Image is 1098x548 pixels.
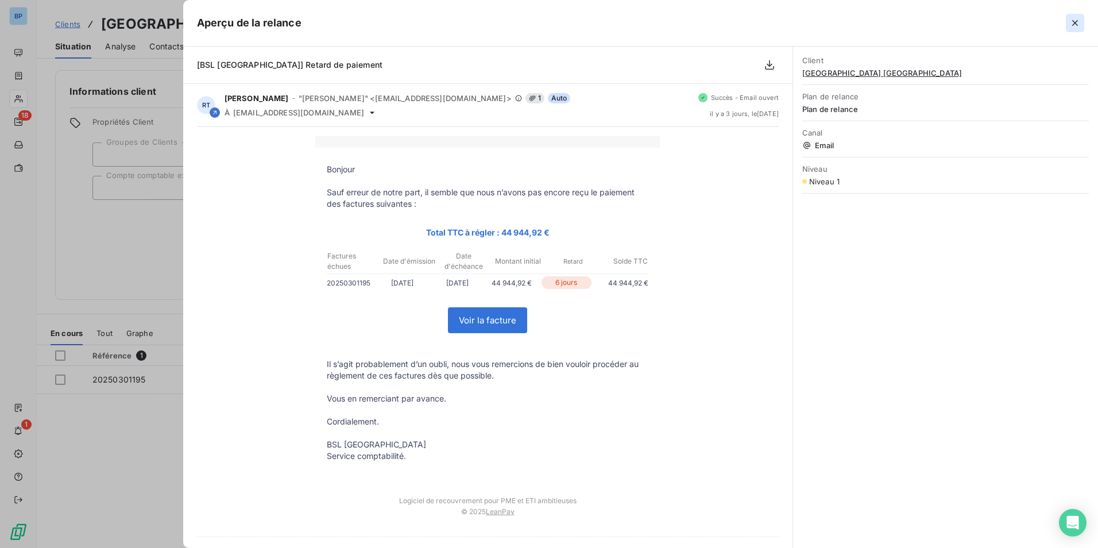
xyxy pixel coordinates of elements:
[292,95,295,102] span: -
[197,60,382,70] span: [BSL [GEOGRAPHIC_DATA]] Retard de paiement
[802,164,1089,173] span: Niveau
[492,256,545,267] p: Montant initial
[802,56,1089,65] span: Client
[486,507,515,516] a: LeanPay
[485,277,539,289] p: 44 944,92 €
[233,108,364,117] span: [EMAIL_ADDRESS][DOMAIN_NAME]
[327,226,648,239] p: Total TTC à régler : 44 944,92 €
[546,256,600,267] p: Retard
[327,164,648,175] p: Bonjour
[327,187,648,210] p: Sauf erreur de notre part, il semble que nous n’avons pas encore reçu le paiement des factures su...
[327,416,648,427] p: Cordialement.
[594,277,648,289] p: 44 944,92 €
[802,105,1089,114] span: Plan de relance
[327,277,375,289] p: 20250301195
[382,256,435,267] p: Date d'émission
[1059,509,1087,537] div: Open Intercom Messenger
[542,276,591,289] p: 6 jours
[802,141,1089,150] span: Email
[802,92,1089,101] span: Plan de relance
[327,358,648,381] p: Il s’agit probablement d’un oubli, nous vous remercions de bien vouloir procéder au règlement de ...
[299,94,512,103] span: "[PERSON_NAME]" <[EMAIL_ADDRESS][DOMAIN_NAME]>
[449,308,527,333] a: Voir la facture
[601,256,648,267] p: Solde TTC
[327,439,648,450] p: BSL [GEOGRAPHIC_DATA]
[711,94,779,101] span: Succès - Email ouvert
[225,108,230,117] span: À
[375,277,430,289] p: [DATE]
[315,485,660,505] td: Logiciel de recouvrement pour PME et ETI ambitieuses
[327,251,381,272] p: Factures échues
[315,505,660,527] td: © 2025
[197,15,301,31] h5: Aperçu de la relance
[548,93,571,103] span: Auto
[802,128,1089,137] span: Canal
[327,450,648,462] p: Service comptabilité.
[802,68,1089,78] span: [GEOGRAPHIC_DATA] [GEOGRAPHIC_DATA]
[809,177,840,186] span: Niveau 1
[525,93,544,103] span: 1
[437,251,490,272] p: Date d'échéance
[430,277,485,289] p: [DATE]
[327,393,648,404] p: Vous en remerciant par avance.
[225,94,289,103] span: [PERSON_NAME]
[710,110,779,117] span: il y a 3 jours , le [DATE]
[197,96,215,114] div: RT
